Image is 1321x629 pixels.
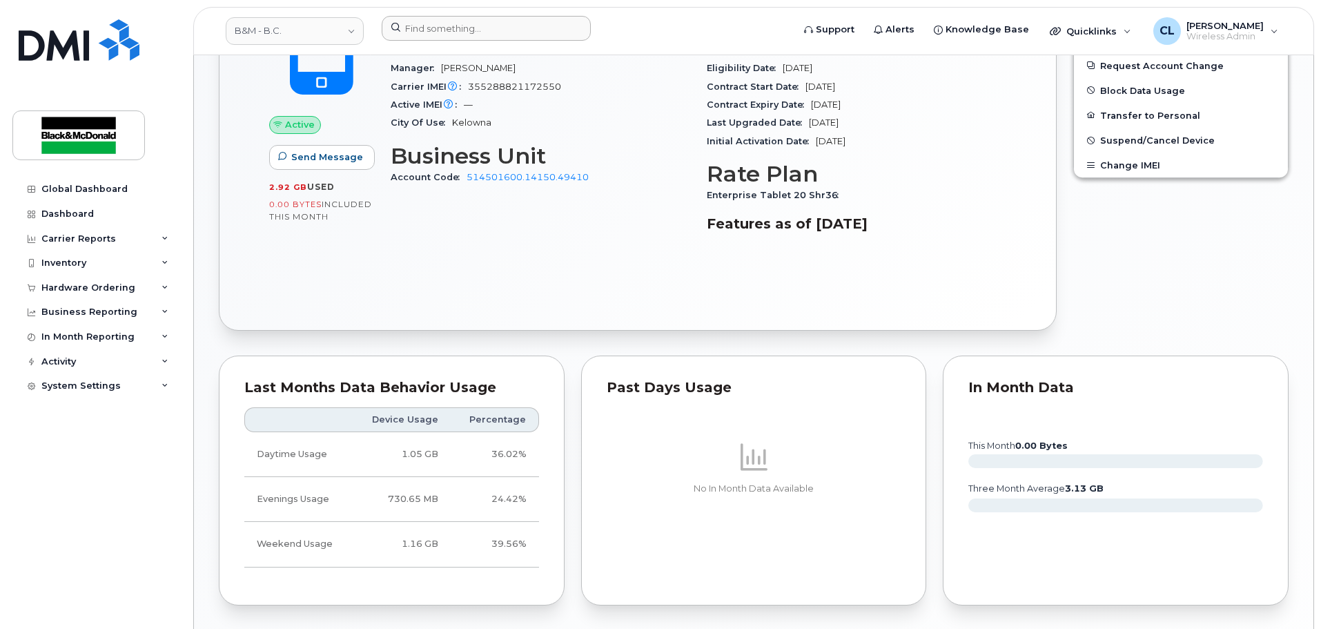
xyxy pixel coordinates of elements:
td: 39.56% [451,522,539,567]
span: Initial Activation Date [707,136,816,146]
span: Contract Expiry Date [707,99,811,110]
span: Carrier IMEI [391,81,468,92]
span: [DATE] [783,63,812,73]
span: 2.92 GB [269,182,307,192]
div: Last Months Data Behavior Usage [244,381,539,395]
td: Daytime Usage [244,432,353,477]
text: three month average [968,483,1104,494]
span: [DATE] [809,117,839,128]
tspan: 3.13 GB [1065,483,1104,494]
tr: Friday from 6:00pm to Monday 8:00am [244,522,539,567]
span: CL [1159,23,1175,39]
span: Kelowna [452,117,491,128]
a: 514501600.14150.49410 [467,172,589,182]
span: Send Message [291,151,363,164]
p: No In Month Data Available [607,483,901,495]
tspan: 0.00 Bytes [1015,441,1068,451]
h3: Business Unit [391,144,690,168]
span: [PERSON_NAME] [441,63,516,73]
td: Weekend Usage [244,522,353,567]
span: Support [816,23,854,37]
a: B&M - B.C. [226,17,364,45]
td: 36.02% [451,432,539,477]
span: Knowledge Base [946,23,1029,37]
td: 24.42% [451,477,539,522]
button: Transfer to Personal [1074,103,1288,128]
span: City Of Use [391,117,452,128]
button: Suspend/Cancel Device [1074,128,1288,153]
div: In Month Data [968,381,1263,395]
span: Quicklinks [1066,26,1117,37]
button: Change IMEI [1074,153,1288,177]
td: 1.05 GB [353,432,451,477]
td: Evenings Usage [244,477,353,522]
th: Device Usage [353,407,451,432]
td: 1.16 GB [353,522,451,567]
span: Contract Start Date [707,81,805,92]
span: Eligibility Date [707,63,783,73]
span: Account Code [391,172,467,182]
span: Active [285,118,315,131]
span: 0.00 Bytes [269,200,322,209]
span: Alerts [885,23,914,37]
span: [DATE] [805,81,835,92]
h3: Rate Plan [707,162,1006,186]
span: [PERSON_NAME] [1186,20,1264,31]
span: — [464,99,473,110]
span: Active IMEI [391,99,464,110]
a: Support [794,16,864,43]
div: Past Days Usage [607,381,901,395]
button: Block Data Usage [1074,78,1288,103]
span: Wireless Admin [1186,31,1264,42]
a: Alerts [864,16,924,43]
button: Send Message [269,145,375,170]
div: Candice Leung [1144,17,1288,45]
span: 355288821172550 [468,81,561,92]
span: Enterprise Tablet 20 Shr36 [707,190,845,200]
span: [DATE] [816,136,845,146]
div: Quicklinks [1040,17,1141,45]
a: Knowledge Base [924,16,1039,43]
span: Manager [391,63,441,73]
span: Last Upgraded Date [707,117,809,128]
h3: Features as of [DATE] [707,215,1006,232]
input: Find something... [382,16,591,41]
span: Suspend/Cancel Device [1100,135,1215,146]
button: Request Account Change [1074,53,1288,78]
th: Percentage [451,407,539,432]
td: 730.65 MB [353,477,451,522]
text: this month [968,441,1068,451]
span: used [307,182,335,192]
tr: Weekdays from 6:00pm to 8:00am [244,477,539,522]
span: [DATE] [811,99,841,110]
